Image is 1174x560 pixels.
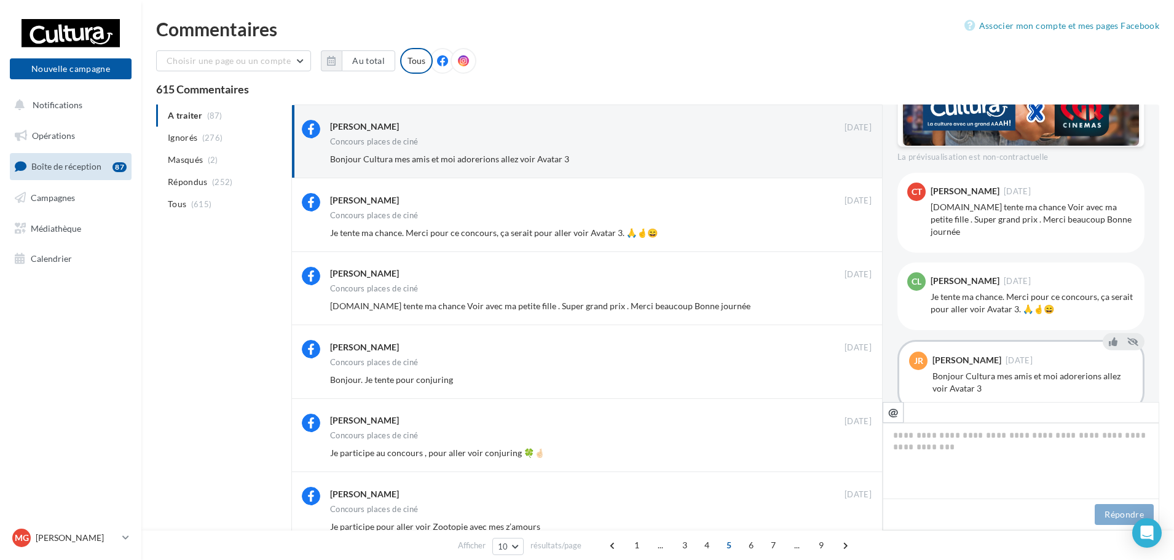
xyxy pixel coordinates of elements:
[330,120,399,133] div: [PERSON_NAME]
[697,535,717,555] span: 4
[212,177,233,187] span: (252)
[1004,277,1031,285] span: [DATE]
[330,341,399,353] div: [PERSON_NAME]
[897,147,1144,163] div: La prévisualisation est non-contractuelle
[342,50,395,71] button: Au total
[912,275,921,288] span: Cl
[627,535,647,555] span: 1
[932,370,1133,395] div: Bonjour Cultura mes amis et moi adorerions allez voir Avatar 3
[400,48,433,74] div: Tous
[330,138,418,146] div: Concours places de ciné
[321,50,395,71] button: Au total
[1132,518,1162,548] div: Open Intercom Messenger
[156,84,1159,95] div: 615 Commentaires
[845,269,872,280] span: [DATE]
[330,432,418,440] div: Concours places de ciné
[330,358,418,366] div: Concours places de ciné
[912,186,922,198] span: CT
[492,538,524,555] button: 10
[931,291,1135,315] div: Je tente ma chance. Merci pour ce concours, ça serait pour aller voir Avatar 3. 🙏🤞😄
[888,406,899,417] i: @
[330,154,569,164] span: Bonjour Cultura mes amis et moi adorerions allez voir Avatar 3
[7,92,129,118] button: Notifications
[498,542,508,551] span: 10
[1004,187,1031,195] span: [DATE]
[31,161,101,172] span: Boîte de réception
[914,355,923,367] span: JR
[7,153,134,179] a: Boîte de réception87
[931,187,999,195] div: [PERSON_NAME]
[156,50,311,71] button: Choisir une page ou un compte
[7,185,134,211] a: Campagnes
[36,532,117,544] p: [PERSON_NAME]
[168,154,203,166] span: Masqués
[763,535,783,555] span: 7
[7,246,134,272] a: Calendrier
[156,20,1159,38] div: Commentaires
[31,223,81,233] span: Médiathèque
[845,342,872,353] span: [DATE]
[330,194,399,207] div: [PERSON_NAME]
[33,100,82,110] span: Notifications
[330,488,399,500] div: [PERSON_NAME]
[787,535,807,555] span: ...
[191,199,212,209] span: (615)
[7,216,134,242] a: Médiathèque
[811,535,831,555] span: 9
[458,540,486,551] span: Afficher
[330,211,418,219] div: Concours places de ciné
[112,162,127,172] div: 87
[931,277,999,285] div: [PERSON_NAME]
[202,133,223,143] span: (276)
[330,374,453,385] span: Bonjour. Je tente pour conjuring
[31,192,75,203] span: Campagnes
[741,535,761,555] span: 6
[845,122,872,133] span: [DATE]
[10,58,132,79] button: Nouvelle campagne
[330,521,540,532] span: Je participe pour aller voir Zootopie avec mes z’amours
[15,532,29,544] span: MG
[1006,357,1033,365] span: [DATE]
[675,535,695,555] span: 3
[530,540,581,551] span: résultats/page
[845,195,872,207] span: [DATE]
[330,267,399,280] div: [PERSON_NAME]
[330,285,418,293] div: Concours places de ciné
[330,301,750,311] span: [DOMAIN_NAME] tente ma chance Voir avec ma petite fille . Super grand prix . Merci beaucoup Bonne...
[1095,504,1154,525] button: Répondre
[931,201,1135,238] div: [DOMAIN_NAME] tente ma chance Voir avec ma petite fille . Super grand prix . Merci beaucoup Bonne...
[883,402,904,423] button: @
[932,356,1001,365] div: [PERSON_NAME]
[32,130,75,141] span: Opérations
[10,526,132,550] a: MG [PERSON_NAME]
[208,155,218,165] span: (2)
[719,535,739,555] span: 5
[964,18,1159,33] a: Associer mon compte et mes pages Facebook
[168,198,186,210] span: Tous
[651,535,671,555] span: ...
[330,505,418,513] div: Concours places de ciné
[167,55,291,66] span: Choisir une page ou un compte
[168,176,208,188] span: Répondus
[31,253,72,264] span: Calendrier
[330,448,545,458] span: Je participe au concours , pour aller voir conjuring 🍀🤞🏻
[168,132,197,144] span: Ignorés
[845,416,872,427] span: [DATE]
[845,489,872,500] span: [DATE]
[330,227,658,238] span: Je tente ma chance. Merci pour ce concours, ça serait pour aller voir Avatar 3. 🙏🤞😄
[330,414,399,427] div: [PERSON_NAME]
[7,123,134,149] a: Opérations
